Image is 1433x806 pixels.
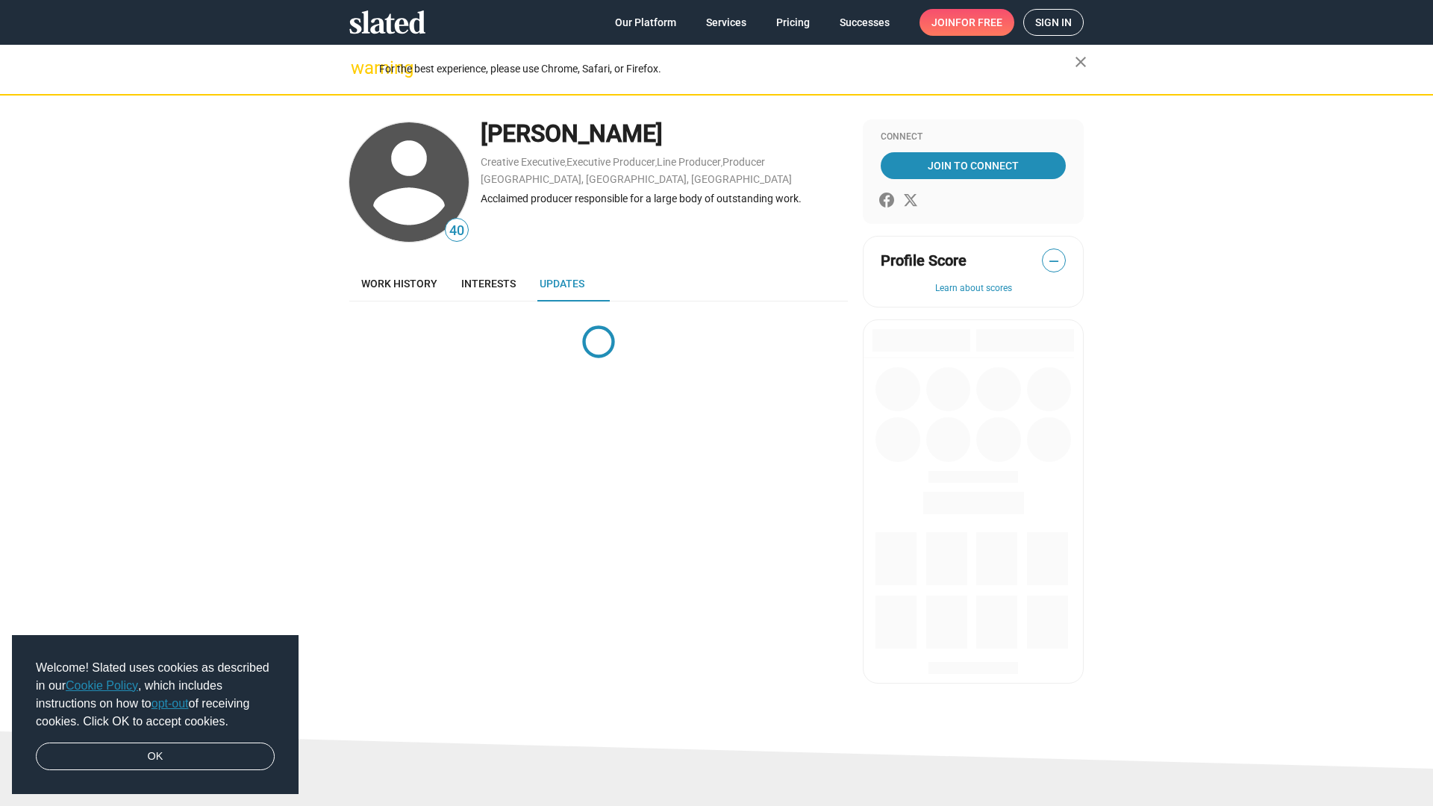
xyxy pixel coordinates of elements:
div: cookieconsent [12,635,299,795]
a: Services [694,9,758,36]
a: Line Producer [657,156,721,168]
span: , [721,159,722,167]
span: — [1043,252,1065,271]
span: , [565,159,566,167]
a: Cookie Policy [66,679,138,692]
span: for free [955,9,1002,36]
span: Profile Score [881,251,967,271]
button: Learn about scores [881,283,1066,295]
a: Successes [828,9,902,36]
span: Welcome! Slated uses cookies as described in our , which includes instructions on how to of recei... [36,659,275,731]
span: Pricing [776,9,810,36]
a: Work history [349,266,449,302]
span: Join To Connect [884,152,1063,179]
div: Connect [881,131,1066,143]
span: Successes [840,9,890,36]
span: Work history [361,278,437,290]
span: Services [706,9,746,36]
div: [PERSON_NAME] [481,118,848,150]
a: Interests [449,266,528,302]
span: Updates [540,278,584,290]
span: , [655,159,657,167]
a: Pricing [764,9,822,36]
a: Producer [722,156,765,168]
mat-icon: close [1072,53,1090,71]
mat-icon: warning [351,59,369,77]
a: Joinfor free [920,9,1014,36]
a: Our Platform [603,9,688,36]
span: Sign in [1035,10,1072,35]
span: Our Platform [615,9,676,36]
a: dismiss cookie message [36,743,275,771]
a: Creative Executive [481,156,565,168]
div: For the best experience, please use Chrome, Safari, or Firefox. [379,59,1075,79]
a: Sign in [1023,9,1084,36]
a: [GEOGRAPHIC_DATA], [GEOGRAPHIC_DATA], [GEOGRAPHIC_DATA] [481,173,792,185]
div: Acclaimed producer responsible for a large body of outstanding work. [481,192,848,206]
a: Executive Producer [566,156,655,168]
span: Interests [461,278,516,290]
a: Join To Connect [881,152,1066,179]
a: Updates [528,266,596,302]
a: opt-out [152,697,189,710]
span: Join [931,9,1002,36]
span: 40 [446,221,468,241]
